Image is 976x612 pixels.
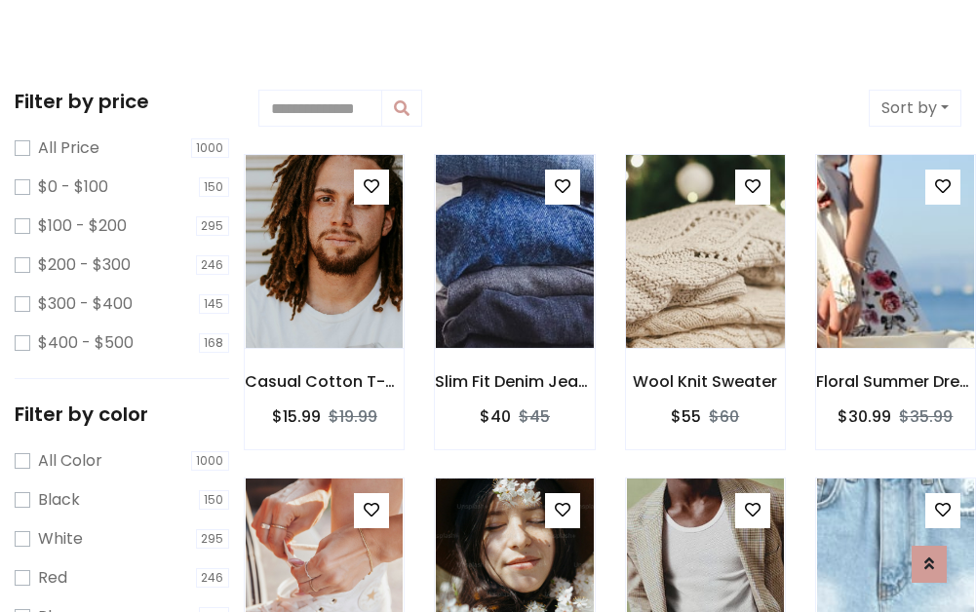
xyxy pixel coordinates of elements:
h6: Slim Fit Denim Jeans [435,372,594,391]
h6: $30.99 [838,407,891,426]
span: 1000 [191,451,230,471]
label: White [38,527,83,551]
del: $35.99 [899,405,953,428]
button: Sort by [869,90,961,127]
h6: Wool Knit Sweater [626,372,785,391]
label: $400 - $500 [38,331,134,355]
span: 1000 [191,138,230,158]
label: All Price [38,136,99,160]
span: 145 [199,294,230,314]
label: $200 - $300 [38,253,131,277]
span: 150 [199,490,230,510]
span: 168 [199,333,230,353]
span: 295 [196,216,230,236]
label: $100 - $200 [38,214,127,238]
del: $60 [709,405,739,428]
label: Black [38,488,80,512]
h6: Casual Cotton T-Shirt [245,372,404,391]
h6: $55 [671,407,701,426]
label: $300 - $400 [38,292,133,316]
label: All Color [38,449,102,473]
label: $0 - $100 [38,175,108,199]
span: 246 [196,568,230,588]
span: 150 [199,177,230,197]
del: $19.99 [329,405,377,428]
h6: $15.99 [272,407,321,426]
h5: Filter by price [15,90,229,113]
span: 246 [196,255,230,275]
h5: Filter by color [15,402,229,426]
label: Red [38,566,67,590]
h6: Floral Summer Dress [816,372,975,391]
del: $45 [519,405,550,428]
span: 295 [196,529,230,549]
h6: $40 [480,407,511,426]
